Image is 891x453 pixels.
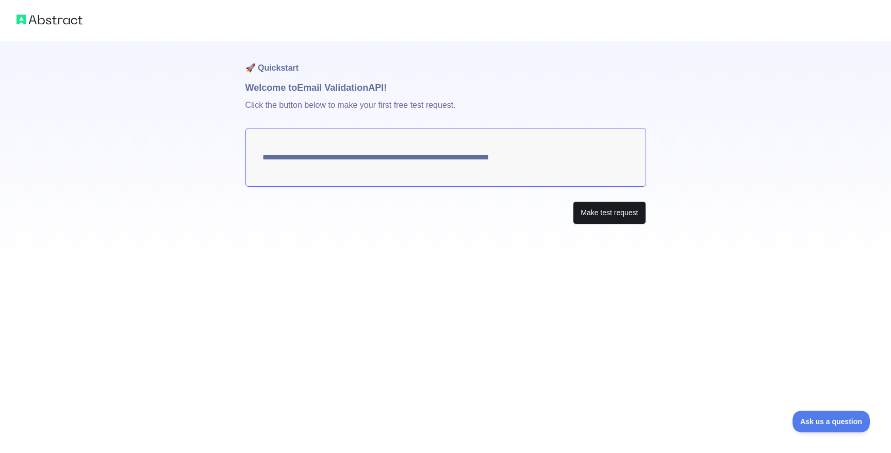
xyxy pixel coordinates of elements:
button: Make test request [573,201,646,224]
h1: Welcome to Email Validation API! [245,80,646,95]
img: Abstract logo [16,12,82,27]
h1: 🚀 Quickstart [245,41,646,80]
p: Click the button below to make your first free test request. [245,95,646,128]
iframe: Toggle Customer Support [793,411,870,432]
